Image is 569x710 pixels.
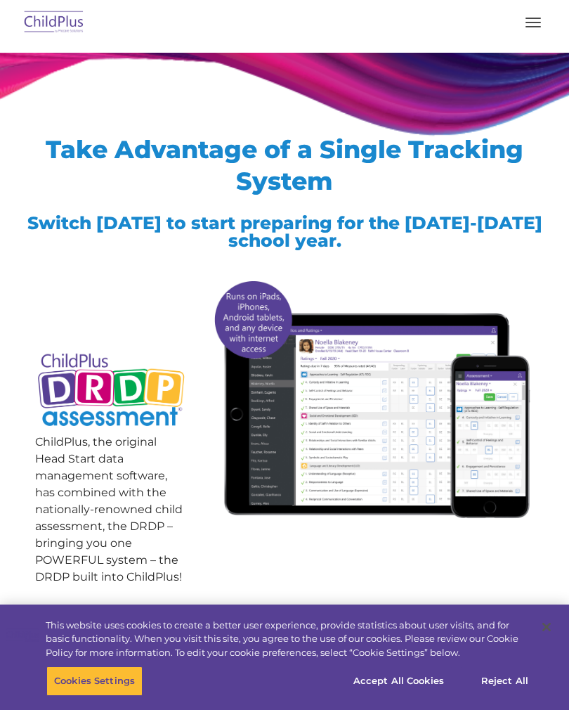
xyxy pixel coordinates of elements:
[35,344,188,437] img: Copyright - DRDP Logo
[461,666,549,696] button: Reject All
[46,666,143,696] button: Cookies Settings
[21,6,87,39] img: ChildPlus by Procare Solutions
[46,619,530,660] div: This website uses cookies to create a better user experience, provide statistics about user visit...
[531,612,562,643] button: Close
[209,274,534,524] img: All-devices
[27,212,542,251] span: Switch [DATE] to start preparing for the [DATE]-[DATE] school year.
[46,134,523,196] span: Take Advantage of a Single Tracking System
[35,435,183,583] span: ChildPlus, the original Head Start data management software, has combined with the nationally-ren...
[346,666,452,696] button: Accept All Cookies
